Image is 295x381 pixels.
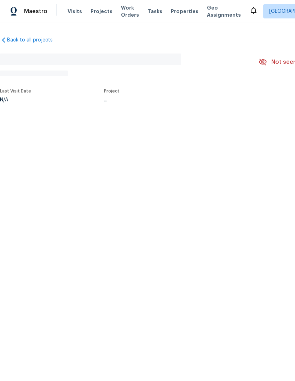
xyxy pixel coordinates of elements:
[104,89,120,93] span: Project
[104,97,240,102] div: ...
[91,8,112,15] span: Projects
[207,4,241,18] span: Geo Assignments
[171,8,198,15] span: Properties
[121,4,139,18] span: Work Orders
[68,8,82,15] span: Visits
[147,9,162,14] span: Tasks
[24,8,47,15] span: Maestro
